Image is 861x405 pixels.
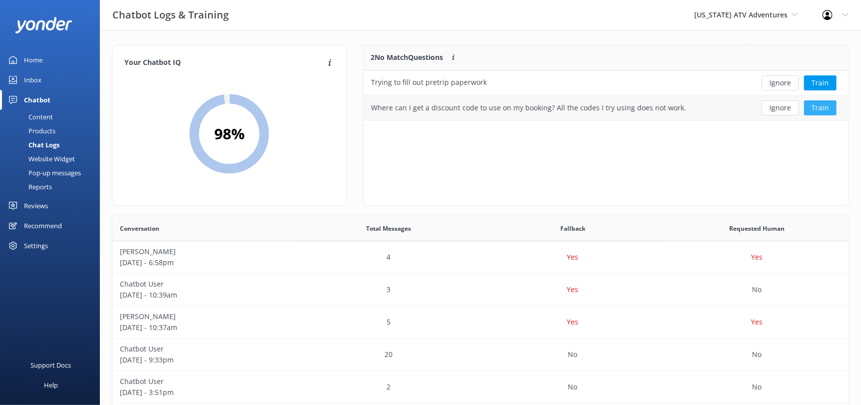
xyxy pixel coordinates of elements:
[751,252,763,263] p: Yes
[214,122,245,146] h2: 98 %
[112,306,849,339] div: row
[387,382,391,393] p: 2
[804,75,837,90] button: Train
[120,290,289,301] p: [DATE] - 10:39am
[6,124,55,138] div: Products
[567,284,578,295] p: Yes
[752,349,762,360] p: No
[568,382,577,393] p: No
[560,224,585,233] span: Fallback
[24,50,42,70] div: Home
[387,252,391,263] p: 4
[752,284,762,295] p: No
[6,152,100,166] a: Website Widget
[120,246,289,257] p: [PERSON_NAME]
[120,344,289,355] p: Chatbot User
[6,138,59,152] div: Chat Logs
[371,52,443,63] p: 2 No Match Questions
[729,224,785,233] span: Requested Human
[120,224,159,233] span: Conversation
[6,180,52,194] div: Reports
[15,17,72,33] img: yonder-white-logo.png
[112,371,849,404] div: row
[371,77,487,88] div: Trying to fill out pretrip paperwork
[762,75,799,90] button: Ignore
[567,317,578,328] p: Yes
[762,100,799,115] button: Ignore
[24,70,41,90] div: Inbox
[120,311,289,322] p: [PERSON_NAME]
[6,180,100,194] a: Reports
[112,339,849,371] div: row
[371,102,686,113] div: Where can I get a discount code to use on my booking? All the codes I try using does not work.
[6,152,75,166] div: Website Widget
[24,196,48,216] div: Reviews
[6,110,100,124] a: Content
[24,90,50,110] div: Chatbot
[120,376,289,387] p: Chatbot User
[6,166,81,180] div: Pop-up messages
[366,224,411,233] span: Total Messages
[44,375,58,395] div: Help
[120,355,289,366] p: [DATE] - 9:33pm
[112,241,849,274] div: row
[124,57,325,68] h4: Your Chatbot IQ
[568,349,577,360] p: No
[120,257,289,268] p: [DATE] - 6:58pm
[6,166,100,180] a: Pop-up messages
[364,95,849,120] div: row
[6,110,53,124] div: Content
[6,138,100,152] a: Chat Logs
[120,322,289,333] p: [DATE] - 10:37am
[387,284,391,295] p: 3
[694,10,788,19] span: [US_STATE] ATV Adventures
[387,317,391,328] p: 5
[385,349,393,360] p: 20
[6,124,100,138] a: Products
[364,70,849,95] div: row
[24,236,48,256] div: Settings
[24,216,62,236] div: Recommend
[112,274,849,306] div: row
[120,387,289,398] p: [DATE] - 3:51pm
[120,279,289,290] p: Chatbot User
[31,355,71,375] div: Support Docs
[364,70,849,120] div: grid
[567,252,578,263] p: Yes
[752,382,762,393] p: No
[804,100,837,115] button: Train
[112,7,229,23] h3: Chatbot Logs & Training
[751,317,763,328] p: Yes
